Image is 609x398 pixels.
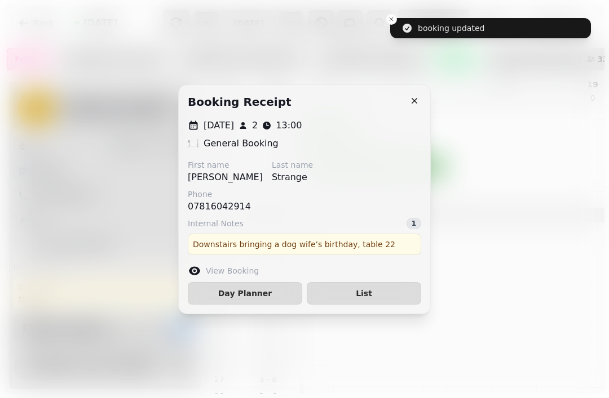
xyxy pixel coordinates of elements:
p: General Booking [204,137,279,150]
label: Last name [272,159,313,171]
p: [PERSON_NAME] [188,171,263,184]
span: List [316,289,412,297]
div: Downstairs bringing a dog wife’s birthday, table 22 [188,234,421,255]
p: 13:00 [276,119,302,132]
button: Day Planner [188,282,302,305]
p: 🍽️ [188,137,199,150]
span: Internal Notes [188,218,244,229]
p: 2 [252,119,258,132]
button: List [307,282,421,305]
label: Phone [188,189,251,200]
p: [DATE] [204,119,234,132]
p: 07816042914 [188,200,251,213]
div: 1 [407,218,421,229]
h2: Booking receipt [188,94,292,110]
p: Strange [272,171,313,184]
span: Day Planner [197,289,293,297]
label: View Booking [206,265,259,276]
label: First name [188,159,263,171]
